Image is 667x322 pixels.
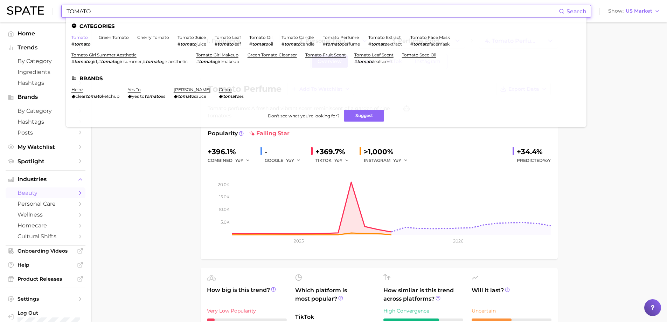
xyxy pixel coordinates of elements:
span: facemask [429,41,450,47]
span: girl [90,59,97,64]
button: ShowUS Market [606,7,662,16]
div: combined [208,156,255,165]
a: tomato fruit scent [305,52,346,57]
a: personal care [6,198,85,209]
a: Settings [6,294,85,304]
span: YoY [286,157,294,163]
span: Trends [18,44,74,51]
span: yes to [132,94,145,99]
span: US Market [626,9,652,13]
a: Hashtags [6,77,85,88]
a: [PERSON_NAME] [174,87,210,92]
span: falling star [249,129,290,138]
span: Help [18,262,74,268]
span: sauce [194,94,206,99]
img: SPATE [7,6,44,15]
em: tomato [199,59,215,64]
span: Settings [18,296,74,302]
a: cultural shifts [6,231,85,242]
a: Spotlight [6,156,85,167]
div: +396.1% [208,146,255,157]
tspan: 2025 [294,238,304,244]
li: Categories [71,23,581,29]
a: tomato perfume [323,35,359,40]
span: candle [300,41,314,47]
span: Show [608,9,624,13]
a: by Category [6,105,85,116]
a: tomato oil [249,35,272,40]
em: tomato [326,41,342,47]
span: Which platform is most popular? [295,286,375,309]
span: # [323,41,326,47]
a: tomato girl makeup [196,52,238,57]
img: falling star [249,131,255,136]
span: Spotlight [18,158,74,165]
span: cultural shifts [18,233,74,240]
a: wellness [6,209,85,220]
div: - [265,146,306,157]
span: Popularity [208,129,238,138]
a: Help [6,260,85,270]
button: YoY [393,156,408,165]
input: Search here for a brand, industry, or ingredient [66,5,559,17]
span: >1,000% [364,148,394,156]
span: # [215,41,217,47]
a: tomato extract [368,35,401,40]
span: girlsummer [117,59,142,64]
span: How similar is this trend across platforms? [383,286,463,303]
a: tomato [71,35,88,40]
span: # [368,41,371,47]
span: How big is this trend? [207,286,287,303]
div: , , [71,59,188,64]
span: Industries [18,176,74,183]
a: by Category [6,56,85,67]
span: wellness [18,211,74,218]
span: Hashtags [18,80,74,86]
button: Brands [6,92,85,102]
span: Onboarding Videos [18,248,74,254]
span: juice [196,41,206,47]
a: beauty [6,187,85,198]
a: heinz [71,87,83,92]
button: YoY [334,156,349,165]
span: # [196,59,199,64]
a: tomato face mask [410,35,450,40]
em: tomato [146,59,162,64]
span: # [178,41,180,47]
span: # [98,59,101,64]
div: 1 / 10 [207,318,287,321]
span: Home [18,30,74,37]
a: Product Releases [6,274,85,284]
a: green tomato cleanser [248,52,297,57]
span: leafscent [373,59,392,64]
span: Product Releases [18,276,74,282]
span: # [143,59,146,64]
span: es [239,94,244,99]
span: Predicted [517,156,551,165]
span: YoY [393,157,401,163]
span: oil [268,41,273,47]
em: tomato [371,41,387,47]
span: es [161,94,165,99]
span: by Category [18,58,74,64]
div: Uncertain [472,307,551,315]
a: Home [6,28,85,39]
a: yes to [128,87,141,92]
span: YoY [543,158,551,163]
a: Posts [6,127,85,138]
span: # [249,41,252,47]
div: TIKTOK [315,156,354,165]
em: tomato [252,41,268,47]
span: YoY [235,157,243,163]
em: tomato [284,41,300,47]
span: Hashtags [18,118,74,125]
span: # [71,59,74,64]
button: Industries [6,174,85,185]
span: by Category [18,108,74,114]
a: tomato seed oil [402,52,436,57]
span: homecare [18,222,74,229]
div: High Convergence [383,307,463,315]
a: tomato leaf scent [354,52,394,57]
span: girlmakeup [215,59,239,64]
div: Very Low Popularity [207,307,287,315]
